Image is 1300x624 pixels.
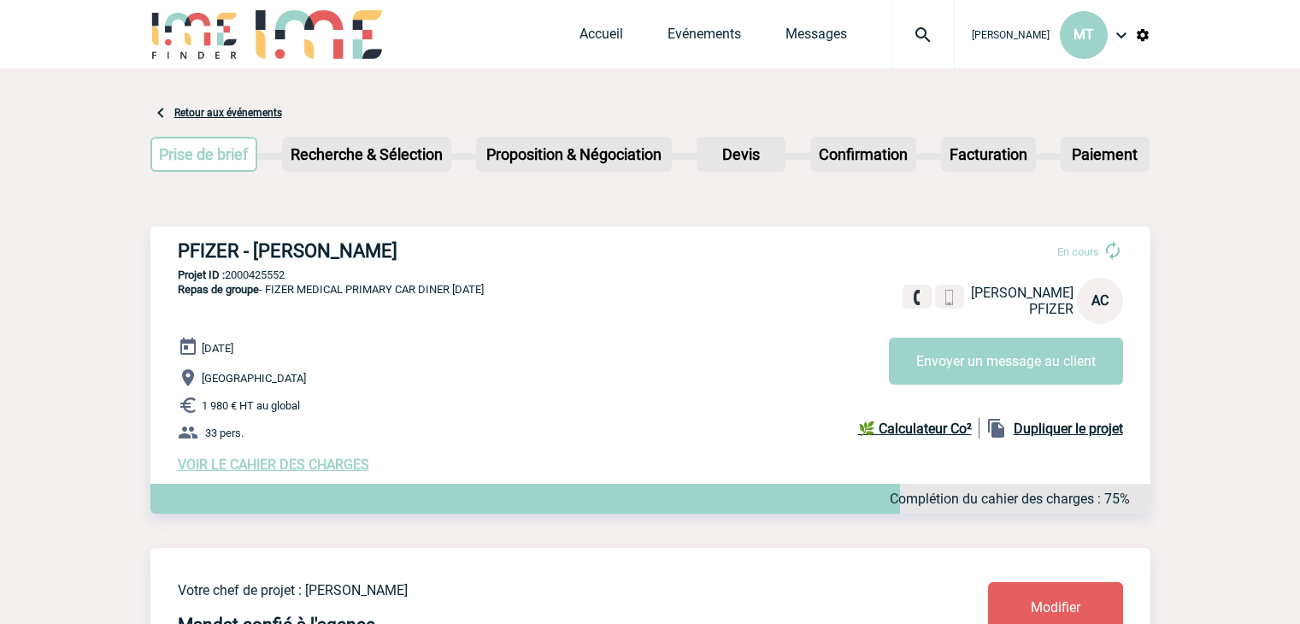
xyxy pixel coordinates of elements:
[202,372,306,385] span: [GEOGRAPHIC_DATA]
[1031,599,1080,615] span: Modifier
[972,29,1050,41] span: [PERSON_NAME]
[178,283,259,296] span: Repas de groupe
[698,138,784,170] p: Devis
[858,421,972,437] b: 🌿 Calculateur Co²
[178,283,484,296] span: - FIZER MEDICAL PRIMARY CAR DINER [DATE]
[174,107,282,119] a: Retour aux événements
[178,582,887,598] p: Votre chef de projet : [PERSON_NAME]
[1062,138,1148,170] p: Paiement
[478,138,670,170] p: Proposition & Négociation
[205,427,244,439] span: 33 pers.
[152,138,256,170] p: Prise de brief
[812,138,915,170] p: Confirmation
[986,418,1007,439] img: file_copy-black-24dp.png
[1029,301,1074,317] span: PFIZER
[943,138,1034,170] p: Facturation
[178,240,691,262] h3: PFIZER - [PERSON_NAME]
[971,285,1074,301] span: [PERSON_NAME]
[1014,421,1123,437] b: Dupliquer le projet
[858,418,979,439] a: 🌿 Calculateur Co²
[150,10,239,59] img: IME-Finder
[202,399,300,412] span: 1 980 € HT au global
[909,290,925,305] img: fixe.png
[1091,292,1109,309] span: AC
[1074,26,1094,43] span: MT
[942,290,957,305] img: portable.png
[202,342,233,355] span: [DATE]
[785,26,847,50] a: Messages
[1057,245,1099,258] span: En cours
[150,268,1150,281] p: 2000425552
[178,456,369,473] a: VOIR LE CAHIER DES CHARGES
[284,138,450,170] p: Recherche & Sélection
[579,26,623,50] a: Accueil
[178,268,225,281] b: Projet ID :
[889,338,1123,385] button: Envoyer un message au client
[668,26,741,50] a: Evénements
